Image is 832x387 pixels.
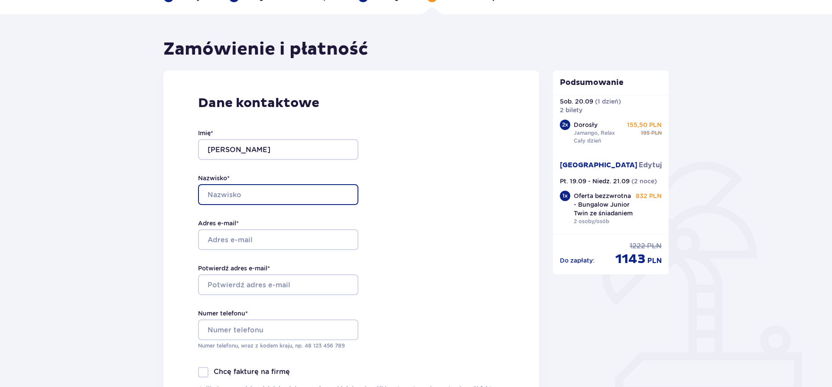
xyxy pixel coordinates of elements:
[198,229,358,250] input: Adres e-mail
[553,78,669,88] p: Podsumowanie
[198,274,358,295] input: Potwierdź adres e-mail
[198,139,358,160] input: Imię
[647,241,662,251] p: PLN
[560,120,570,130] div: 2 x
[560,106,582,114] p: 2 bilety
[198,342,358,350] p: Numer telefonu, wraz z kodem kraju, np. 48 ​123 ​456 ​789
[639,160,662,170] a: Edytuj
[630,241,645,251] p: 1222
[641,129,650,137] p: 195
[615,251,646,267] p: 1143
[163,39,368,60] h1: Zamówienie i płatność
[198,174,230,182] label: Nazwisko *
[198,95,504,111] p: Dane kontaktowe
[198,264,270,273] label: Potwierdź adres e-mail *
[647,256,662,266] p: PLN
[560,97,593,106] p: Sob. 20.09
[214,367,290,377] p: Chcę fakturę na firmę
[574,218,609,225] p: 2 osoby/osób
[198,309,248,318] label: Numer telefonu *
[198,319,358,340] input: Numer telefonu
[560,191,570,201] div: 1 x
[198,129,213,137] label: Imię *
[574,137,601,145] p: Cały dzień
[627,120,662,129] p: 155,50 PLN
[560,177,630,185] p: Pt. 19.09 - Niedz. 21.09
[574,192,634,218] p: Oferta bezzwrotna - Bungalow Junior Twin ze śniadaniem
[636,192,662,200] p: 832 PLN
[560,256,595,265] p: Do zapłaty :
[595,97,621,106] p: ( 1 dzień )
[574,129,615,137] p: Jamango, Relax
[560,160,637,170] p: [GEOGRAPHIC_DATA]
[574,120,598,129] p: Dorosły
[198,219,239,228] label: Adres e-mail *
[631,177,657,185] p: ( 2 noce )
[198,184,358,205] input: Nazwisko
[651,129,662,137] p: PLN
